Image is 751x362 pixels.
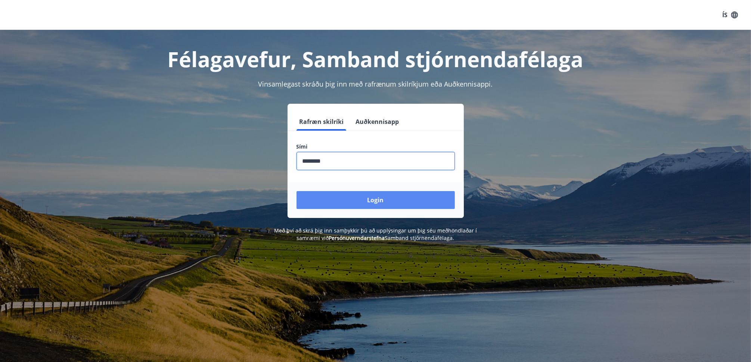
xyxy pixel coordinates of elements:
h1: Félagavefur, Samband stjórnendafélaga [116,45,636,73]
button: Rafræn skilríki [297,113,347,131]
a: Persónuverndarstefna [329,234,385,241]
button: Login [297,191,455,209]
label: Sími [297,143,455,150]
span: Með því að skrá þig inn samþykkir þú að upplýsingar um þig séu meðhöndlaðar í samræmi við Samband... [274,227,477,241]
button: ÍS [718,8,742,22]
span: Vinsamlegast skráðu þig inn með rafrænum skilríkjum eða Auðkennisappi. [258,79,493,88]
button: Auðkennisapp [353,113,402,131]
